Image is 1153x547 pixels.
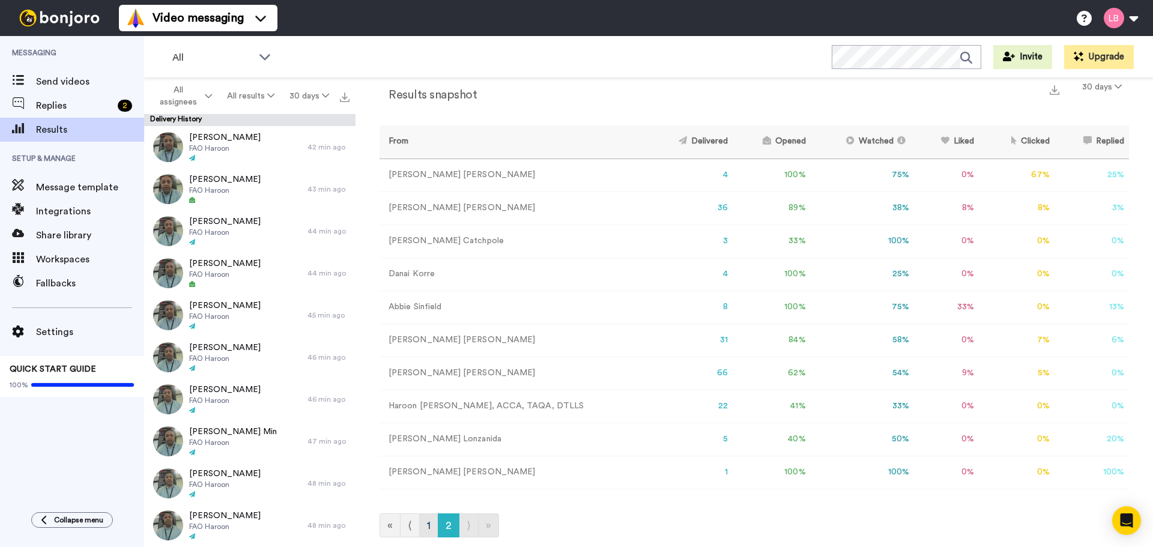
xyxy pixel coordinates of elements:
[380,324,647,357] td: [PERSON_NAME] [PERSON_NAME]
[1055,291,1129,324] td: 13 %
[1064,45,1134,69] button: Upgrade
[144,294,356,336] a: [PERSON_NAME]FAO Haroon45 min ago
[979,192,1055,225] td: 8 %
[1075,76,1129,98] button: 30 days
[1050,85,1059,95] img: export.svg
[419,513,438,537] a: Go to page number 1
[647,324,733,357] td: 31
[307,310,350,320] div: 45 min ago
[1055,456,1129,489] td: 100 %
[478,513,499,537] a: Go to last page
[220,85,282,107] button: All results
[979,456,1055,489] td: 0 %
[307,184,350,194] div: 43 min ago
[36,325,144,339] span: Settings
[979,159,1055,192] td: 67 %
[54,515,103,525] span: Collapse menu
[36,204,144,219] span: Integrations
[979,390,1055,423] td: 0 %
[189,216,261,228] span: [PERSON_NAME]
[438,513,459,537] a: Go to page number 2
[811,192,915,225] td: 38 %
[153,10,244,26] span: Video messaging
[380,125,647,159] th: From
[36,276,144,291] span: Fallbacks
[1055,390,1129,423] td: 0 %
[1055,192,1129,225] td: 3 %
[811,456,915,489] td: 100 %
[733,291,810,324] td: 100 %
[144,210,356,252] a: [PERSON_NAME]FAO Haroon44 min ago
[10,365,96,373] span: QUICK START GUIDE
[144,336,356,378] a: [PERSON_NAME]FAO Haroon46 min ago
[189,186,261,195] span: FAO Haroon
[979,125,1055,159] th: Clicked
[189,438,277,447] span: FAO Haroon
[189,426,277,438] span: [PERSON_NAME] Min
[915,456,979,489] td: 0 %
[915,324,979,357] td: 0 %
[118,100,132,112] div: 2
[153,300,183,330] img: dbef77af-7294-491a-a844-5658a3e022e1-thumb.jpg
[36,74,144,89] span: Send videos
[380,390,647,423] td: Haroon [PERSON_NAME], ACCA, TAQA, DTLLS
[979,225,1055,258] td: 0 %
[36,98,113,113] span: Replies
[189,342,261,354] span: [PERSON_NAME]
[144,504,356,546] a: [PERSON_NAME]FAO Haroon48 min ago
[380,159,647,192] td: [PERSON_NAME] [PERSON_NAME]
[380,258,647,291] td: Danai Korre
[189,522,261,531] span: FAO Haroon
[307,437,350,446] div: 47 min ago
[189,384,261,396] span: [PERSON_NAME]
[979,291,1055,324] td: 0 %
[811,291,915,324] td: 75 %
[979,423,1055,456] td: 0 %
[811,423,915,456] td: 50 %
[189,510,261,522] span: [PERSON_NAME]
[189,312,261,321] span: FAO Haroon
[380,192,647,225] td: [PERSON_NAME] [PERSON_NAME]
[1055,225,1129,258] td: 0 %
[647,258,733,291] td: 4
[1055,125,1129,159] th: Replied
[144,168,356,210] a: [PERSON_NAME]FAO Haroon43 min ago
[380,423,647,456] td: [PERSON_NAME] Lonzanida
[153,132,183,162] img: d89428ed-f812-4d93-83cf-a5e737694c6e-thumb.jpg
[380,88,477,101] h2: Results snapshot
[915,357,979,390] td: 9 %
[126,8,145,28] img: vm-color.svg
[647,225,733,258] td: 3
[459,513,479,537] a: Go to next page
[915,291,979,324] td: 33 %
[307,521,350,530] div: 48 min ago
[1055,357,1129,390] td: 0 %
[380,456,647,489] td: [PERSON_NAME] [PERSON_NAME]
[380,291,647,324] td: Abbie Sinfield
[340,92,350,102] img: export.svg
[647,357,733,390] td: 66
[811,324,915,357] td: 58 %
[993,45,1052,69] button: Invite
[1112,506,1141,535] div: Open Intercom Messenger
[979,324,1055,357] td: 7 %
[1055,423,1129,456] td: 20 %
[1055,324,1129,357] td: 6 %
[147,79,220,113] button: All assignees
[1055,159,1129,192] td: 25 %
[189,468,261,480] span: [PERSON_NAME]
[153,174,183,204] img: b2dc9562-c350-4bde-8ed7-62e3326e0494-thumb.jpg
[336,87,353,105] button: Export all results that match these filters now.
[733,324,810,357] td: 84 %
[811,258,915,291] td: 25 %
[36,180,144,195] span: Message template
[36,252,144,267] span: Workspaces
[189,258,261,270] span: [PERSON_NAME]
[189,131,261,144] span: [PERSON_NAME]
[915,225,979,258] td: 0 %
[36,228,144,243] span: Share library
[380,225,647,258] td: [PERSON_NAME] Catchpole
[153,510,183,540] img: 786c104a-9bf8-40d3-814f-cb1e6b6506ec-thumb.jpg
[1046,80,1063,98] button: Export a summary of each team member’s results that match this filter now.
